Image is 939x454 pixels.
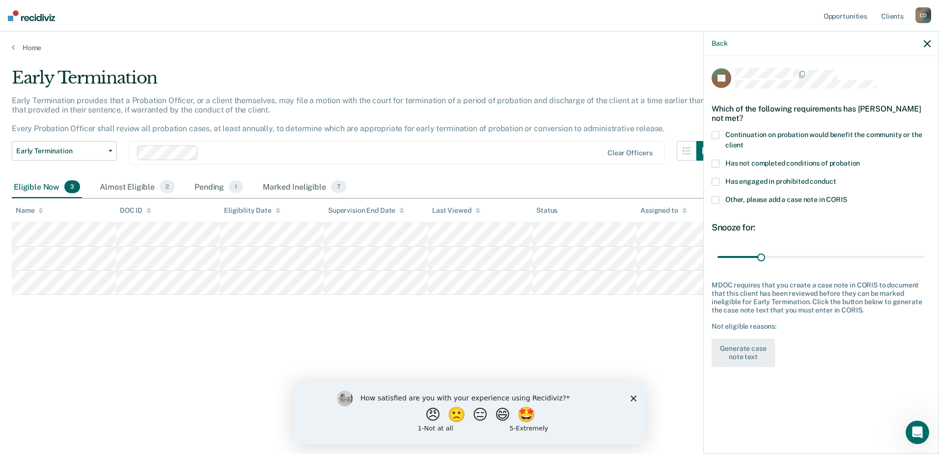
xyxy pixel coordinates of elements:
[229,180,243,193] span: 1
[712,281,931,314] div: MDOC requires that you create a case note in CORIS to document that this client has been reviewed...
[12,96,705,134] p: Early Termination provides that a Probation Officer, or a client themselves, may file a motion wi...
[536,206,557,215] div: Status
[915,7,931,23] div: C D
[294,381,645,444] iframe: Survey by Kim from Recidiviz
[712,222,931,233] div: Snooze for:
[725,131,922,149] span: Continuation on probation would benefit the community or the client
[16,147,105,155] span: Early Termination
[712,322,931,331] div: Not eligible reasons:
[12,68,716,96] div: Early Termination
[64,180,80,193] span: 3
[432,206,480,215] div: Last Viewed
[725,177,836,185] span: Has engaged in prohibited conduct
[712,339,775,367] button: Generate case note text
[725,159,860,167] span: Has not completed conditions of probation
[328,206,404,215] div: Supervision End Date
[906,421,929,444] iframe: Intercom live chat
[120,206,151,215] div: DOC ID
[12,43,927,52] a: Home
[608,149,653,157] div: Clear officers
[8,10,55,21] img: Recidiviz
[98,176,177,198] div: Almost Eligible
[193,176,245,198] div: Pending
[725,196,847,203] span: Other, please add a case note in CORIS
[224,206,280,215] div: Eligibility Date
[261,176,348,198] div: Marked Ineligible
[640,206,687,215] div: Assigned to
[160,180,175,193] span: 2
[712,39,727,48] button: Back
[331,180,346,193] span: 7
[712,96,931,131] div: Which of the following requirements has [PERSON_NAME] not met?
[12,176,82,198] div: Eligible Now
[16,206,43,215] div: Name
